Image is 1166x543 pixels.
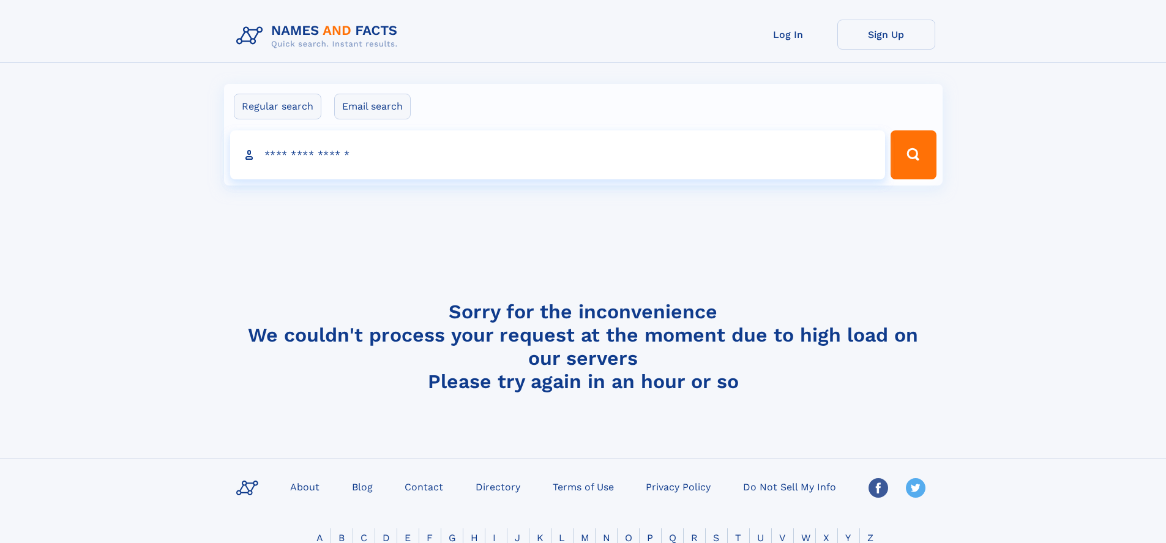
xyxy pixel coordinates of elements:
button: Search Button [891,130,936,179]
img: Twitter [906,478,925,498]
img: Logo Names and Facts [231,20,408,53]
a: Terms of Use [548,477,619,495]
a: Do Not Sell My Info [738,477,841,495]
h4: Sorry for the inconvenience We couldn't process your request at the moment due to high load on ou... [231,300,935,393]
a: Log In [739,20,837,50]
img: Facebook [869,478,888,498]
input: search input [230,130,886,179]
a: Blog [347,477,378,495]
a: Sign Up [837,20,935,50]
a: Contact [400,477,448,495]
a: About [285,477,324,495]
label: Regular search [234,94,321,119]
label: Email search [334,94,411,119]
a: Directory [471,477,525,495]
a: Privacy Policy [641,477,716,495]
